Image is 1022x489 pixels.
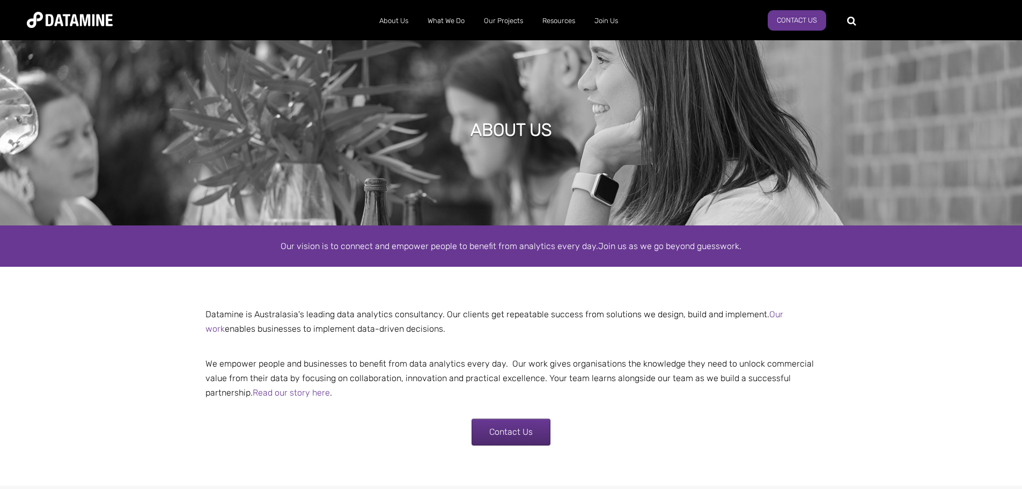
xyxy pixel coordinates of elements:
[768,10,826,31] a: Contact Us
[470,118,552,142] h1: ABOUT US
[474,7,533,35] a: Our Projects
[197,307,825,336] p: Datamine is Australasia's leading data analytics consultancy. Our clients get repeatable success ...
[598,241,741,251] span: Join us as we go beyond guesswork.
[253,388,330,398] a: Read our story here
[197,342,825,400] p: We empower people and businesses to benefit from data analytics every day. Our work gives organis...
[533,7,585,35] a: Resources
[472,419,550,446] a: Contact Us
[370,7,418,35] a: About Us
[585,7,628,35] a: Join Us
[281,241,598,251] span: Our vision is to connect and empower people to benefit from analytics every day.
[489,427,533,437] span: Contact Us
[418,7,474,35] a: What We Do
[27,12,113,28] img: Datamine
